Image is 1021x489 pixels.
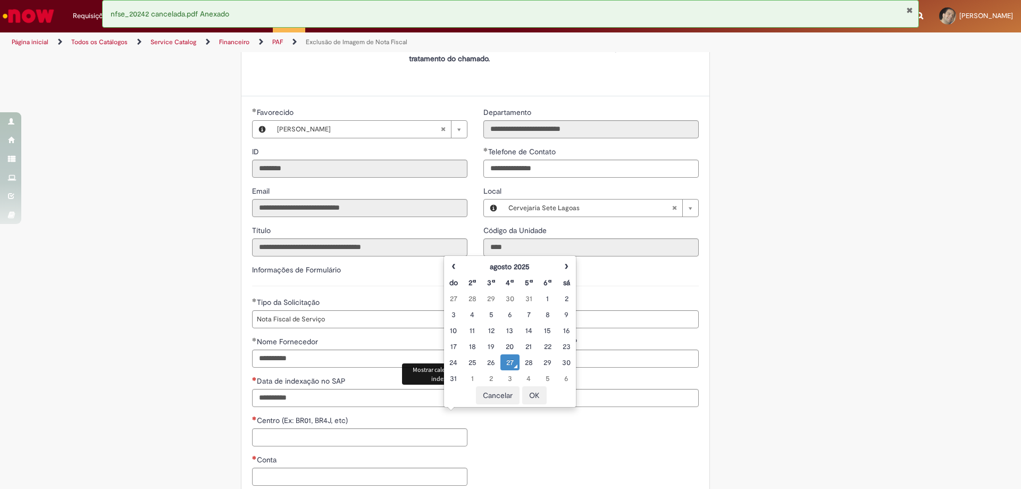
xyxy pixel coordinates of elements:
a: Todos os Catálogos [71,38,128,46]
button: Cancelar [476,386,520,404]
span: Obrigatório Preenchido [252,108,257,112]
abbr: Limpar campo Favorecido [435,121,451,138]
th: Próximo mês [557,259,576,275]
div: 17 August 2025 Sunday [447,341,460,352]
span: Obrigatório Preenchido [483,147,488,152]
span: Somente leitura - ID [252,147,261,156]
div: 25 August 2025 Monday [465,357,479,368]
abbr: Limpar campo Local [666,200,682,217]
div: O seletor de data foi aberto.27 August 2025 Wednesday [503,357,516,368]
label: Somente leitura - Email [252,186,272,196]
th: Sábado [557,275,576,291]
input: Departamento [483,120,699,138]
span: Nome Fornecedor [257,337,320,346]
span: Obrigatório Preenchido [252,298,257,302]
div: Mostrar calendário para Data de indexação no SAP [402,363,508,385]
div: Escolher data [443,255,576,408]
th: Quinta-feira [520,275,538,291]
th: Terça-feira [482,275,500,291]
a: PAF [272,38,283,46]
div: 04 September 2025 Thursday [522,373,535,384]
input: Data de indexação no SAP [252,389,451,407]
a: Cervejaria Sete LagoasLimpar campo Local [503,200,698,217]
label: Somente leitura - Código da Unidade [483,225,549,236]
div: 13 August 2025 Wednesday [503,325,516,336]
span: Obrigatório Preenchido [252,337,257,342]
span: [PERSON_NAME] [959,11,1013,20]
div: 29 August 2025 Friday [541,357,554,368]
span: nfse_20242 cancelada.pdf Anexado [111,9,229,19]
button: Local, Visualizar este registro Cervejaria Sete Lagoas [484,200,503,217]
div: 06 September 2025 Saturday [560,373,573,384]
div: 28 August 2025 Thursday [522,357,535,368]
input: Observação [483,389,699,407]
div: 23 August 2025 Saturday [560,341,573,352]
div: 06 August 2025 Wednesday [503,309,516,320]
div: 20 August 2025 Wednesday [503,341,516,352]
input: Código do fornecedor SAP [483,350,699,368]
button: Fechar Notificação [906,6,913,14]
th: Mês anterior [444,259,463,275]
span: Data de indexação no SAP [257,376,348,386]
span: Cervejaria Sete Lagoas [508,200,672,217]
div: 11 August 2025 Monday [465,325,479,336]
th: Domingo [444,275,463,291]
th: agosto 2025. Alternar mês [463,259,557,275]
span: Nota Fiscal de Serviço [257,311,446,328]
th: Segunda-feira [463,275,481,291]
div: 08 August 2025 Friday [541,309,554,320]
div: 26 August 2025 Tuesday [484,357,498,368]
div: 18 August 2025 Monday [465,341,479,352]
th: Quarta-feira [500,275,519,291]
span: Somente leitura - Título [252,226,273,235]
ul: Trilhas de página [8,32,673,52]
div: 30 July 2025 Wednesday [503,293,516,304]
span: Tipo da Solicitação [257,297,322,307]
input: Código da Unidade [483,238,699,256]
input: Centro (Ex: BR01, BR4J, etc) [252,428,467,446]
input: Nome Fornecedor [252,350,467,368]
div: 16 August 2025 Saturday [560,325,573,336]
div: 03 September 2025 Wednesday [503,373,516,384]
input: Telefone de Contato [483,160,699,178]
span: Centro (Ex: BR01, BR4J, etc) [257,416,350,425]
div: 31 July 2025 Thursday [522,293,535,304]
input: Número da Divisão [483,310,699,328]
div: 05 September 2025 Friday [541,373,554,384]
div: 07 August 2025 Thursday [522,309,535,320]
div: 03 August 2025 Sunday [447,309,460,320]
a: Página inicial [12,38,48,46]
input: Conta [252,468,467,486]
label: Somente leitura - Título [252,225,273,236]
div: 21 August 2025 Thursday [522,341,535,352]
a: [PERSON_NAME]Limpar campo Favorecido [272,121,467,138]
span: Necessários [252,455,257,460]
a: Service Catalog [150,38,196,46]
label: Somente leitura - ID [252,146,261,157]
input: Título [252,238,467,256]
div: 28 July 2025 Monday [465,293,479,304]
div: 27 July 2025 Sunday [447,293,460,304]
a: Financeiro [219,38,249,46]
label: Somente leitura - Departamento [483,107,533,118]
input: ID [252,160,467,178]
span: Telefone de Contato [488,147,558,156]
div: 02 September 2025 Tuesday [484,373,498,384]
span: Requisições [73,11,110,21]
span: Somente leitura - Código da Unidade [483,226,549,235]
div: 02 August 2025 Saturday [560,293,573,304]
button: OK [522,386,547,404]
strong: A falta de preenchimento dos dados /evidência dos itens obrigatórios impedem o tratamento do cham... [409,43,680,63]
div: 12 August 2025 Tuesday [484,325,498,336]
div: 15 August 2025 Friday [541,325,554,336]
div: 10 August 2025 Sunday [447,325,460,336]
div: 19 August 2025 Tuesday [484,341,498,352]
th: Sexta-feira [538,275,557,291]
div: 24 August 2025 Sunday [447,357,460,368]
span: Necessários [252,377,257,381]
div: 01 September 2025 Monday [465,373,479,384]
div: 05 August 2025 Tuesday [484,309,498,320]
div: 09 August 2025 Saturday [560,309,573,320]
